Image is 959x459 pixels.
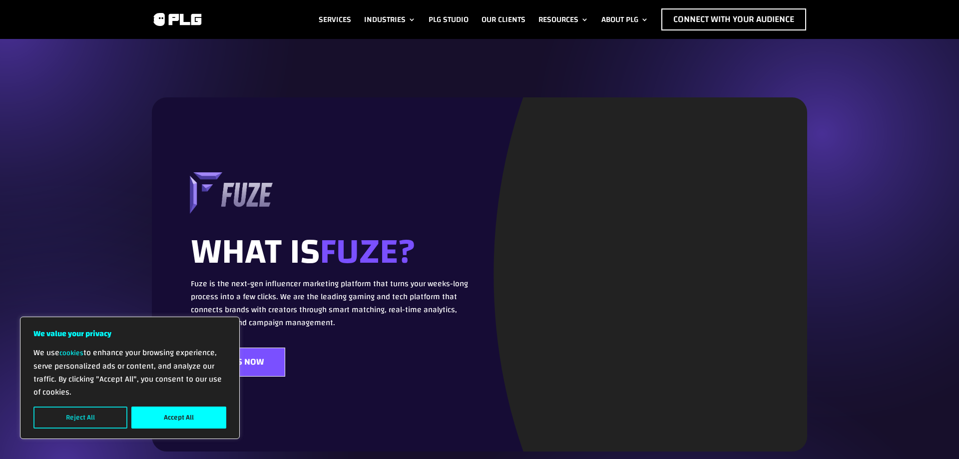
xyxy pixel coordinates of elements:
span: FUZE? [320,219,415,285]
p: We use to enhance your browsing experience, serve personalized ads or content, and analyze our tr... [33,346,226,399]
p: We value your privacy [33,327,226,340]
button: Reject All [33,407,127,429]
a: Industries [364,8,416,30]
div: We value your privacy [20,317,240,439]
a: Our Clients [481,8,525,30]
p: Fuze is the next-gen influencer marketing platform that turns your weeks-long process into a few ... [191,277,470,329]
img: 3D LOGO [190,172,273,214]
a: Connect with Your Audience [661,8,806,30]
iframe: Chat Widget [909,411,959,459]
a: Resources [538,8,588,30]
button: Accept All [131,407,226,429]
a: Services [319,8,351,30]
a: cookies [59,347,83,360]
a: PLG Studio [429,8,469,30]
a: About PLG [601,8,648,30]
h1: WHAT is [191,232,470,277]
